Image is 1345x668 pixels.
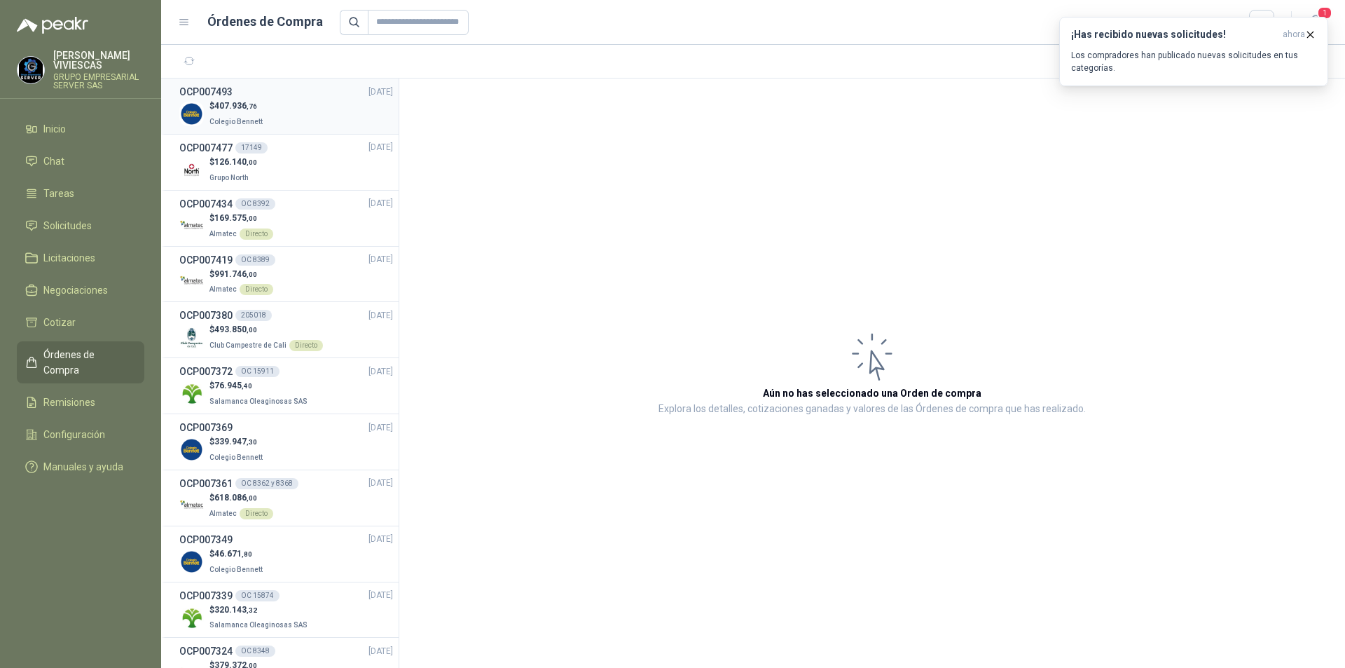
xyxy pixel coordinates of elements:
[179,493,204,518] img: Company Logo
[214,101,257,111] span: 407.936
[247,214,257,222] span: ,00
[179,269,204,294] img: Company Logo
[17,245,144,271] a: Licitaciones
[17,277,144,304] a: Negociaciones
[179,476,393,520] a: OCP007361OC 8362 y 8368[DATE] Company Logo$618.086,00AlmatecDirecto
[235,198,275,210] div: OC 8392
[368,365,393,379] span: [DATE]
[209,100,265,113] p: $
[179,252,233,268] h3: OCP007419
[214,493,257,503] span: 618.086
[43,250,95,266] span: Licitaciones
[235,142,268,154] div: 17149
[179,252,393,296] a: OCP007419OC 8389[DATE] Company Logo$991.746,00AlmatecDirecto
[242,550,252,558] span: ,80
[17,180,144,207] a: Tareas
[1071,29,1277,41] h3: ¡Has recibido nuevas solicitudes!
[209,491,273,505] p: $
[179,420,233,435] h3: OCP007369
[658,401,1086,418] p: Explora los detalles, cotizaciones ganadas y valores de las Órdenes de compra que has realizado.
[1303,10,1328,35] button: 1
[368,645,393,658] span: [DATE]
[18,57,44,83] img: Company Logo
[179,364,393,408] a: OCP007372OC 15911[DATE] Company Logo$76.945,40Salamanca Oleaginosas SAS
[240,284,273,295] div: Directo
[214,381,252,390] span: 76.945
[179,588,233,604] h3: OCP007339
[1283,29,1305,41] span: ahora
[368,309,393,322] span: [DATE]
[179,158,204,182] img: Company Logo
[1317,6,1332,20] span: 1
[209,604,310,617] p: $
[43,395,95,410] span: Remisiones
[247,494,257,502] span: ,00
[43,218,92,233] span: Solicitudes
[235,646,275,657] div: OC 8348
[179,214,204,238] img: Company Logo
[242,382,252,390] span: ,40
[214,605,257,615] span: 320.143
[17,454,144,480] a: Manuales y ayuda
[17,389,144,416] a: Remisiones
[209,174,249,182] span: Grupo North
[179,140,393,184] a: OCP00747717149[DATE] Company Logo$126.140,00Grupo North
[43,347,131,378] span: Órdenes de Compra
[17,421,144,448] a: Configuración
[209,156,257,169] p: $
[214,437,257,447] span: 339.947
[179,325,204,350] img: Company Logo
[209,621,308,629] span: Salamanca Oleaginosas SAS
[368,253,393,266] span: [DATE]
[214,325,257,334] span: 493.850
[43,459,123,475] span: Manuales y ayuda
[179,643,233,659] h3: OCP007324
[235,478,298,489] div: OC 8362 y 8368
[207,12,323,32] h1: Órdenes de Compra
[179,308,393,352] a: OCP007380205018[DATE] Company Logo$493.850,00Club Campestre de CaliDirecto
[17,116,144,142] a: Inicio
[209,566,263,573] span: Colegio Bennett
[247,606,257,614] span: ,32
[43,186,74,201] span: Tareas
[235,590,280,601] div: OC 15874
[179,196,393,240] a: OCP007434OC 8392[DATE] Company Logo$169.575,00AlmatecDirecto
[368,533,393,546] span: [DATE]
[209,285,237,293] span: Almatec
[17,309,144,336] a: Cotizar
[1071,49,1316,74] p: Los compradores han publicado nuevas solicitudes en tus categorías.
[179,102,204,126] img: Company Logo
[368,421,393,435] span: [DATE]
[247,438,257,446] span: ,30
[43,154,64,169] span: Chat
[179,606,204,630] img: Company Logo
[368,589,393,602] span: [DATE]
[209,435,265,449] p: $
[209,510,237,517] span: Almatec
[214,157,257,167] span: 126.140
[763,386,981,401] h3: Aún no has seleccionado una Orden de compra
[209,118,263,125] span: Colegio Bennett
[209,379,310,393] p: $
[240,508,273,519] div: Directo
[368,86,393,99] span: [DATE]
[179,437,204,462] img: Company Logo
[17,17,88,34] img: Logo peakr
[247,271,257,278] span: ,00
[17,212,144,239] a: Solicitudes
[214,269,257,279] span: 991.746
[53,73,144,90] p: GRUPO EMPRESARIAL SERVER SAS
[240,229,273,240] div: Directo
[179,381,204,406] img: Company Logo
[209,212,273,225] p: $
[235,254,275,266] div: OC 8389
[247,326,257,334] span: ,00
[1059,17,1328,86] button: ¡Has recibido nuevas solicitudes!ahora Los compradores han publicado nuevas solicitudes en tus ca...
[289,340,323,351] div: Directo
[368,477,393,490] span: [DATE]
[179,196,233,212] h3: OCP007434
[179,550,204,574] img: Company Logo
[368,197,393,210] span: [DATE]
[247,102,257,110] span: ,76
[209,323,323,336] p: $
